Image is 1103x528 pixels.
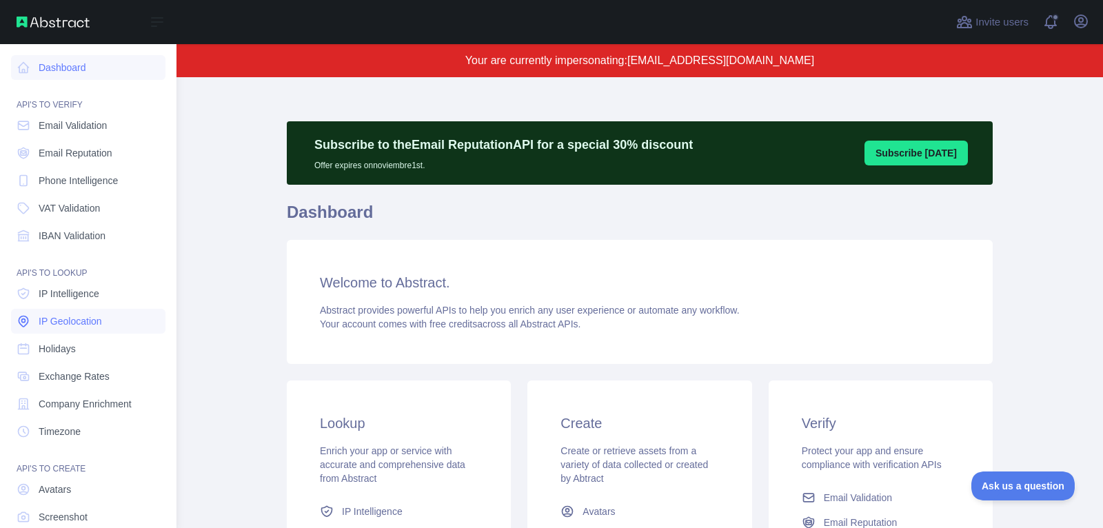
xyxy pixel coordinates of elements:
span: Email Reputation [39,146,112,160]
a: VAT Validation [11,196,165,221]
h3: Welcome to Abstract. [320,273,960,292]
span: [EMAIL_ADDRESS][DOMAIN_NAME] [627,54,814,66]
p: Offer expires on noviembre 1st. [314,154,693,171]
a: Phone Intelligence [11,168,165,193]
span: Create or retrieve assets from a variety of data collected or created by Abtract [560,445,708,484]
span: Enrich your app or service with accurate and comprehensive data from Abstract [320,445,465,484]
span: IBAN Validation [39,229,105,243]
a: Exchange Rates [11,364,165,389]
a: IP Geolocation [11,309,165,334]
div: API'S TO CREATE [11,447,165,474]
a: Timezone [11,419,165,444]
a: Company Enrichment [11,392,165,416]
a: Avatars [555,499,724,524]
span: Your are currently impersonating: [465,54,627,66]
img: Abstract API [17,17,90,28]
h3: Create [560,414,718,433]
span: Avatars [583,505,615,518]
span: Protect your app and ensure compliance with verification APIs [802,445,942,470]
span: IP Intelligence [342,505,403,518]
span: Abstract provides powerful APIs to help you enrich any user experience or automate any workflow. [320,305,740,316]
a: IP Intelligence [11,281,165,306]
button: Invite users [953,11,1031,33]
a: Email Validation [796,485,965,510]
div: API'S TO VERIFY [11,83,165,110]
a: IP Intelligence [314,499,483,524]
span: Invite users [975,14,1029,30]
div: API'S TO LOOKUP [11,251,165,278]
span: IP Geolocation [39,314,102,328]
h1: Dashboard [287,201,993,234]
span: Email Validation [824,491,892,505]
span: Screenshot [39,510,88,524]
a: Email Validation [11,113,165,138]
a: Holidays [11,336,165,361]
a: Email Reputation [11,141,165,165]
span: Exchange Rates [39,369,110,383]
span: Your account comes with across all Abstract APIs. [320,318,580,329]
span: Email Validation [39,119,107,132]
a: IBAN Validation [11,223,165,248]
span: Timezone [39,425,81,438]
a: Dashboard [11,55,165,80]
span: Phone Intelligence [39,174,118,187]
iframe: Toggle Customer Support [971,471,1075,500]
button: Subscribe [DATE] [864,141,968,165]
span: VAT Validation [39,201,100,215]
a: Avatars [11,477,165,502]
span: Holidays [39,342,76,356]
h3: Verify [802,414,960,433]
p: Subscribe to the Email Reputation API for a special 30 % discount [314,135,693,154]
span: Company Enrichment [39,397,132,411]
h3: Lookup [320,414,478,433]
span: free credits [429,318,477,329]
span: IP Intelligence [39,287,99,301]
span: Avatars [39,483,71,496]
